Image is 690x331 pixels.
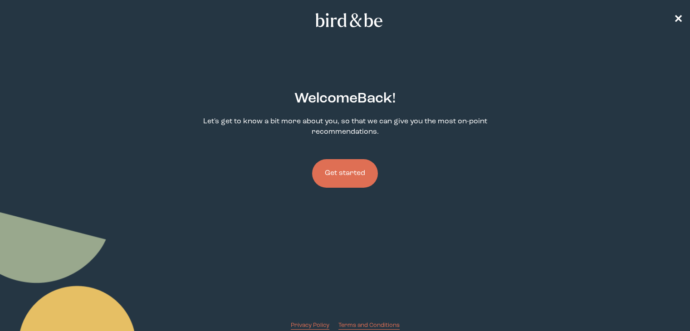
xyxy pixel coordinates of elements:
[180,117,510,137] p: Let's get to know a bit more about you, so that we can give you the most on-point recommendations.
[312,145,378,202] a: Get started
[338,321,400,330] a: Terms and Conditions
[291,321,329,330] a: Privacy Policy
[291,322,329,328] span: Privacy Policy
[312,159,378,188] button: Get started
[674,12,683,28] a: ✕
[674,15,683,25] span: ✕
[338,322,400,328] span: Terms and Conditions
[294,88,396,109] h2: Welcome Back !
[645,288,681,322] iframe: Gorgias live chat messenger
